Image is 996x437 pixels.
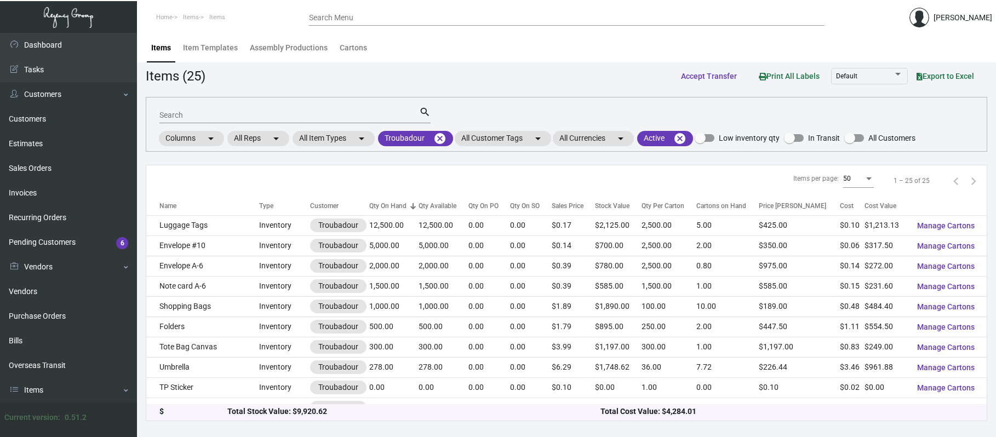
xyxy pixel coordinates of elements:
div: Items (25) [146,66,205,86]
td: 7.72 [696,357,759,377]
mat-chip: Active [637,131,693,146]
td: $2,125.00 [595,215,642,235]
td: 300.00 [369,337,419,357]
div: Current version: [4,412,60,423]
td: $0.10 [759,377,840,398]
td: 2,500.00 [642,256,696,276]
td: $189.00 [759,296,840,317]
td: 1.00 [642,398,696,418]
td: $961.88 [865,357,908,377]
td: Note card A-6 [146,276,259,296]
td: $975.00 [759,256,840,276]
td: Inventory [259,398,310,418]
div: Items per page: [793,174,839,183]
td: 5.00 [696,215,759,235]
div: Sales Price [552,201,583,211]
td: $585.00 [595,276,642,296]
button: Manage Cartons [908,378,983,398]
span: Manage Cartons [917,323,975,331]
div: Qty Available [419,201,468,211]
td: $0.00 [595,377,642,398]
td: 0.00 [419,377,468,398]
div: Qty On PO [468,201,510,211]
mat-chip: Columns [159,131,224,146]
button: Print All Labels [750,66,828,86]
div: Qty On SO [510,201,551,211]
td: Inventory [259,215,310,235]
td: 1.00 [642,377,696,398]
td: $1,197.00 [759,337,840,357]
div: Qty On Hand [369,201,419,211]
td: 5,000.00 [419,235,468,256]
mat-icon: arrow_drop_down [614,132,627,145]
div: Qty On SO [510,201,540,211]
td: $1,890.00 [595,296,642,317]
span: 50 [843,175,851,182]
button: Manage Cartons [908,256,983,276]
mat-chip: Troubadour [378,131,453,146]
td: 2.00 [696,235,759,256]
td: Inventory [259,276,310,296]
td: $231.60 [865,276,908,296]
div: Troubadour [318,321,358,332]
div: Troubadour [318,280,358,292]
div: Type [259,201,310,211]
td: Inventory [259,235,310,256]
td: 2,000.00 [369,256,419,276]
mat-select: Items per page: [843,175,874,183]
td: Shopping Bags [146,296,259,317]
td: $0.00 [865,377,908,398]
span: Manage Cartons [917,282,975,291]
mat-icon: arrow_drop_down [204,132,217,145]
td: $1,213.13 [865,215,908,235]
td: Envelope A-6 [146,256,259,276]
td: 500.00 [369,317,419,337]
div: Type [259,201,273,211]
td: 10.00 [696,296,759,317]
td: 0.00 [696,377,759,398]
td: $249.00 [865,337,908,357]
div: Name [159,201,259,211]
td: $0.14 [840,256,865,276]
div: Qty Available [419,201,456,211]
td: $1.79 [552,317,596,337]
td: $3.46 [840,357,865,377]
td: 278.00 [419,357,468,377]
td: 0.00 [510,276,551,296]
td: $700.00 [595,235,642,256]
td: 1,000.00 [419,296,468,317]
div: Price [PERSON_NAME] [759,201,826,211]
td: 1,500.00 [369,276,419,296]
div: Name [159,201,176,211]
button: Manage Cartons [908,358,983,377]
td: 278.00 [369,357,419,377]
td: 0.00 [510,398,551,418]
span: Home [156,14,173,21]
td: 0.00 [468,337,510,357]
span: Manage Cartons [917,221,975,230]
td: $0.02 [840,377,865,398]
td: 0.00 [510,296,551,317]
div: Cost [840,201,865,211]
td: Inventory [259,296,310,317]
div: Cost Value [865,201,908,211]
mat-icon: search [419,106,431,119]
img: admin@bootstrapmaster.com [909,8,929,27]
td: 0.00 [510,256,551,276]
td: Inventory [259,357,310,377]
td: Inventory [259,317,310,337]
td: 0.00 [468,377,510,398]
td: $0.00 [595,398,642,418]
td: TP Sticker [146,377,259,398]
div: Troubadour [318,240,358,251]
td: 100.00 [642,296,696,317]
td: 0.00 [468,317,510,337]
div: Price [PERSON_NAME] [759,201,840,211]
div: Troubadour [318,260,358,272]
td: $350.00 [759,235,840,256]
button: Accept Transfer [672,66,746,86]
td: 36.00 [642,357,696,377]
td: 0.00 [419,398,468,418]
mat-icon: cancel [433,132,447,145]
td: 0.00 [510,215,551,235]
